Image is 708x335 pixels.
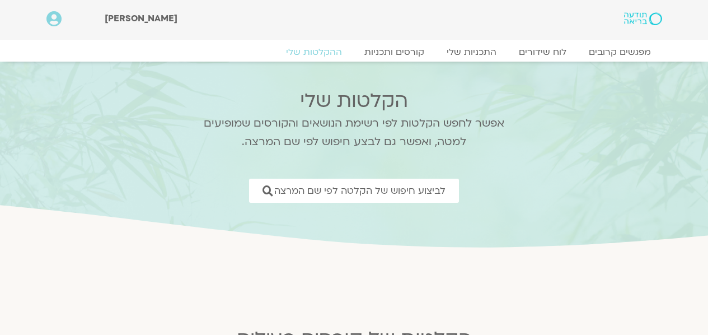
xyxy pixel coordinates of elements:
[189,90,519,112] h2: הקלטות שלי
[46,46,662,58] nav: Menu
[105,12,177,25] span: [PERSON_NAME]
[508,46,578,58] a: לוח שידורים
[435,46,508,58] a: התכניות שלי
[578,46,662,58] a: מפגשים קרובים
[189,114,519,151] p: אפשר לחפש הקלטות לפי רשימת הנושאים והקורסים שמופיעים למטה, ואפשר גם לבצע חיפוש לפי שם המרצה.
[353,46,435,58] a: קורסים ותכניות
[275,46,353,58] a: ההקלטות שלי
[249,179,459,203] a: לביצוע חיפוש של הקלטה לפי שם המרצה
[274,185,446,196] span: לביצוע חיפוש של הקלטה לפי שם המרצה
